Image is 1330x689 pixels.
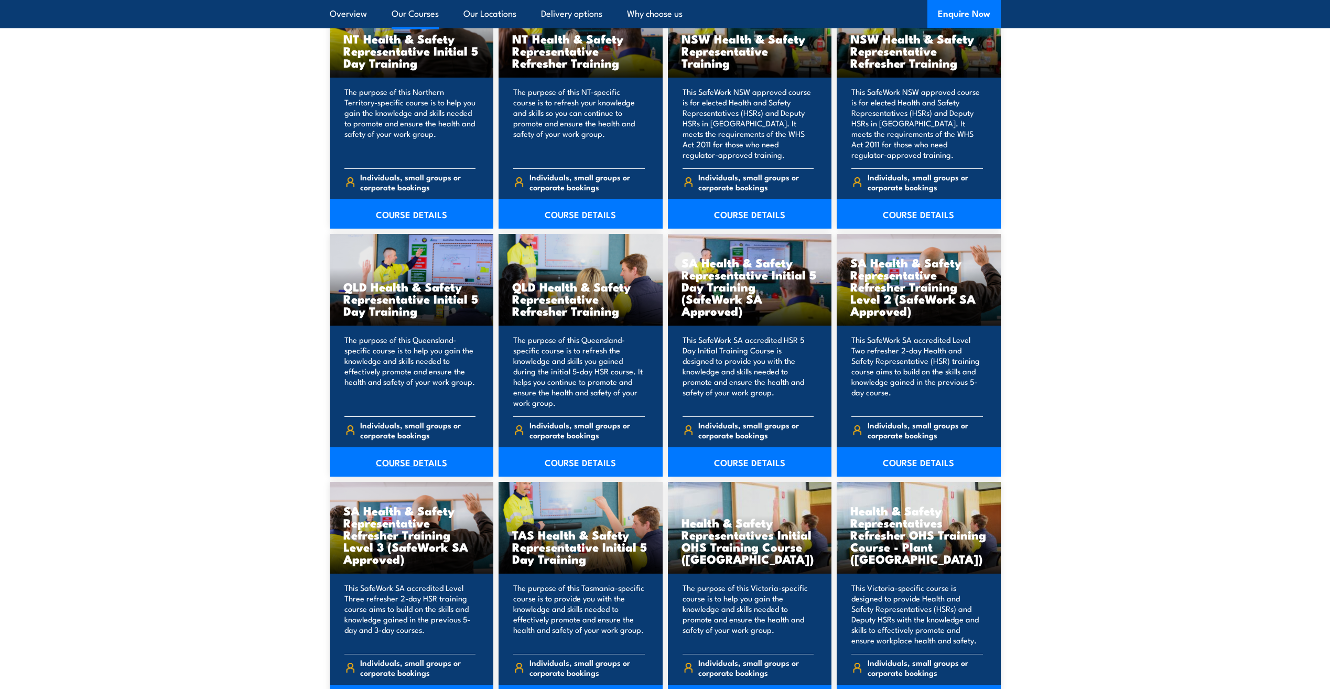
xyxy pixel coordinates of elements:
a: COURSE DETAILS [837,199,1001,229]
p: The purpose of this Queensland-specific course is to refresh the knowledge and skills you gained ... [513,335,645,408]
p: The purpose of this Northern Territory-specific course is to help you gain the knowledge and skil... [344,87,476,160]
span: Individuals, small groups or corporate bookings [868,172,983,192]
span: Individuals, small groups or corporate bookings [360,172,475,192]
p: This SafeWork SA accredited Level Three refresher 2-day HSR training course aims to build on the ... [344,583,476,645]
p: This SafeWork NSW approved course is for elected Health and Safety Representatives (HSRs) and Dep... [851,87,983,160]
span: Individuals, small groups or corporate bookings [868,420,983,440]
span: Individuals, small groups or corporate bookings [360,420,475,440]
a: COURSE DETAILS [837,447,1001,477]
span: Individuals, small groups or corporate bookings [529,172,645,192]
span: Individuals, small groups or corporate bookings [698,658,814,677]
p: This SafeWork SA accredited Level Two refresher 2-day Health and Safety Representative (HSR) trai... [851,335,983,408]
h3: NSW Health & Safety Representative Training [682,33,818,69]
h3: NT Health & Safety Representative Refresher Training [512,33,649,69]
h3: NT Health & Safety Representative Initial 5 Day Training [343,33,480,69]
a: COURSE DETAILS [499,199,663,229]
h3: NSW Health & Safety Representative Refresher Training [850,33,987,69]
h3: QLD Health & Safety Representative Refresher Training [512,281,649,317]
span: Individuals, small groups or corporate bookings [698,172,814,192]
h3: Health & Safety Representatives Refresher OHS Training Course - Plant ([GEOGRAPHIC_DATA]) [850,504,987,565]
p: The purpose of this Victoria-specific course is to help you gain the knowledge and skills needed ... [683,583,814,645]
p: This Victoria-specific course is designed to provide Health and Safety Representatives (HSRs) and... [851,583,983,645]
a: COURSE DETAILS [499,447,663,477]
h3: QLD Health & Safety Representative Initial 5 Day Training [343,281,480,317]
p: This SafeWork SA accredited HSR 5 Day Initial Training Course is designed to provide you with the... [683,335,814,408]
p: This SafeWork NSW approved course is for elected Health and Safety Representatives (HSRs) and Dep... [683,87,814,160]
a: COURSE DETAILS [330,447,494,477]
span: Individuals, small groups or corporate bookings [529,658,645,677]
a: COURSE DETAILS [668,447,832,477]
p: The purpose of this Tasmania-specific course is to provide you with the knowledge and skills need... [513,583,645,645]
h3: SA Health & Safety Representative Refresher Training Level 2 (SafeWork SA Approved) [850,256,987,317]
h3: Health & Safety Representatives Initial OHS Training Course ([GEOGRAPHIC_DATA]) [682,516,818,565]
h3: SA Health & Safety Representative Refresher Training Level 3 (SafeWork SA Approved) [343,504,480,565]
span: Individuals, small groups or corporate bookings [529,420,645,440]
p: The purpose of this NT-specific course is to refresh your knowledge and skills so you can continu... [513,87,645,160]
span: Individuals, small groups or corporate bookings [360,658,475,677]
a: COURSE DETAILS [330,199,494,229]
span: Individuals, small groups or corporate bookings [868,658,983,677]
h3: TAS Health & Safety Representative Initial 5 Day Training [512,529,649,565]
h3: SA Health & Safety Representative Initial 5 Day Training (SafeWork SA Approved) [682,256,818,317]
a: COURSE DETAILS [668,199,832,229]
p: The purpose of this Queensland-specific course is to help you gain the knowledge and skills neede... [344,335,476,408]
span: Individuals, small groups or corporate bookings [698,420,814,440]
